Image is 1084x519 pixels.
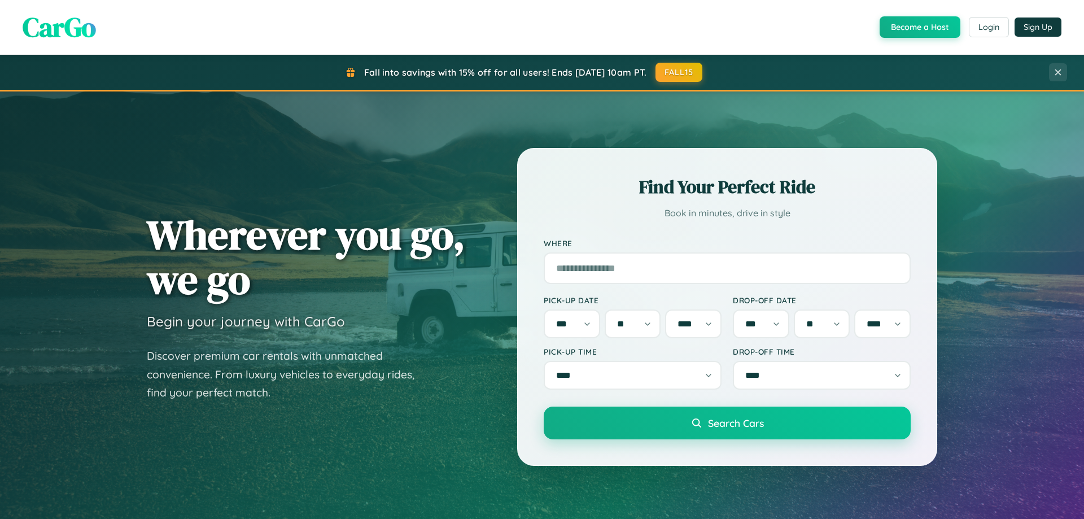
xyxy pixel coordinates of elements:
label: Pick-up Date [544,295,722,305]
button: FALL15 [655,63,703,82]
button: Sign Up [1015,18,1061,37]
span: Search Cars [708,417,764,429]
label: Drop-off Time [733,347,911,356]
button: Login [969,17,1009,37]
p: Discover premium car rentals with unmatched convenience. From luxury vehicles to everyday rides, ... [147,347,429,402]
h2: Find Your Perfect Ride [544,175,911,199]
label: Pick-up Time [544,347,722,356]
span: Fall into savings with 15% off for all users! Ends [DATE] 10am PT. [364,67,647,78]
label: Where [544,238,911,248]
button: Search Cars [544,407,911,439]
button: Become a Host [880,16,960,38]
h1: Wherever you go, we go [147,212,465,302]
p: Book in minutes, drive in style [544,205,911,221]
span: CarGo [23,8,96,46]
label: Drop-off Date [733,295,911,305]
h3: Begin your journey with CarGo [147,313,345,330]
